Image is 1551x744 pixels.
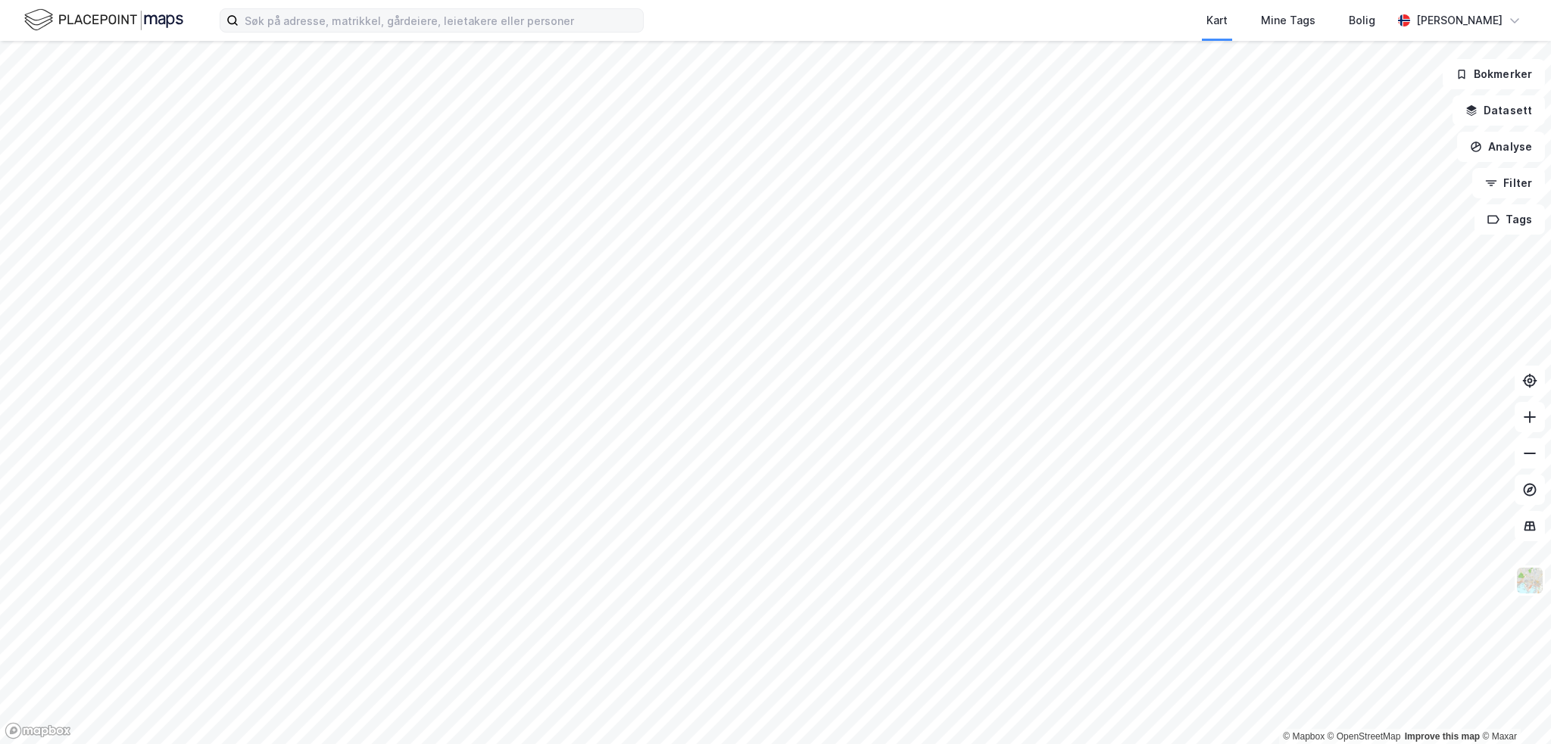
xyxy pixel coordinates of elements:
[1283,731,1325,742] a: Mapbox
[1405,731,1480,742] a: Improve this map
[1515,566,1544,595] img: Z
[1443,59,1545,89] button: Bokmerker
[1206,11,1228,30] div: Kart
[1475,671,1551,744] iframe: Chat Widget
[1475,204,1545,235] button: Tags
[1416,11,1503,30] div: [PERSON_NAME]
[24,7,183,33] img: logo.f888ab2527a4732fd821a326f86c7f29.svg
[1349,11,1375,30] div: Bolig
[239,9,643,32] input: Søk på adresse, matrikkel, gårdeiere, leietakere eller personer
[5,722,71,739] a: Mapbox homepage
[1453,95,1545,126] button: Datasett
[1475,671,1551,744] div: Kontrollprogram for chat
[1328,731,1401,742] a: OpenStreetMap
[1457,132,1545,162] button: Analyse
[1261,11,1315,30] div: Mine Tags
[1472,168,1545,198] button: Filter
